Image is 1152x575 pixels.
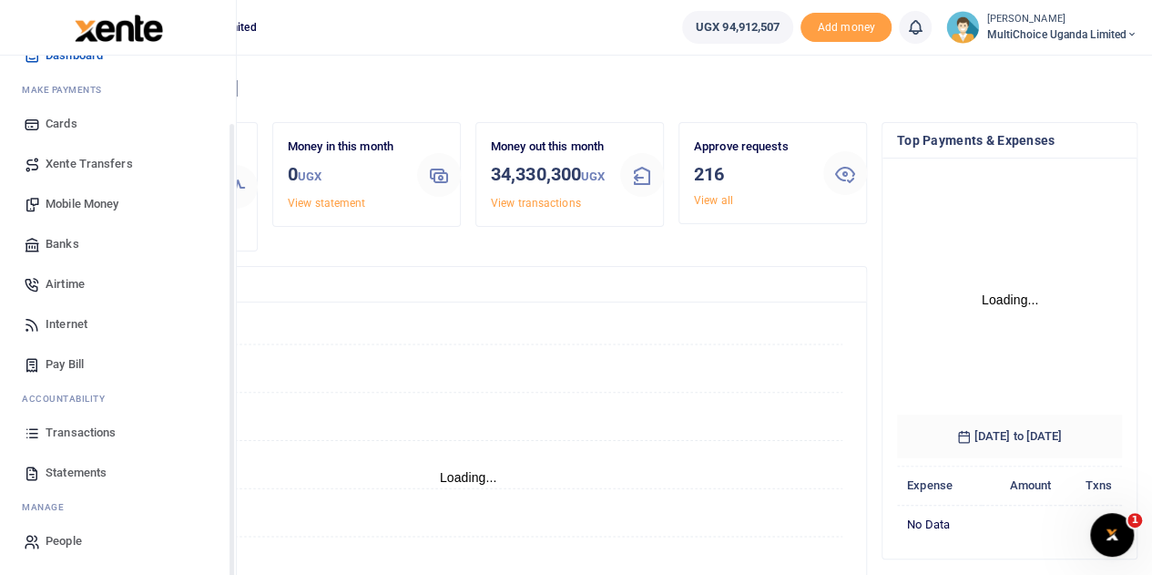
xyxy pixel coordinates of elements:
[46,315,87,334] span: Internet
[440,470,497,485] text: Loading...
[15,453,221,493] a: Statements
[800,13,892,43] li: Toup your wallet
[15,184,221,224] a: Mobile Money
[298,169,321,183] small: UGX
[15,76,221,104] li: M
[46,115,77,133] span: Cards
[491,197,581,210] a: View transactions
[982,467,1062,506] th: Amount
[694,194,733,207] a: View all
[581,169,605,183] small: UGX
[946,11,979,44] img: profile-user
[46,155,133,173] span: Xente Transfers
[897,505,1122,543] td: No data
[986,12,1137,27] small: [PERSON_NAME]
[696,18,780,36] span: UGX 94,912,507
[15,344,221,385] a: Pay Bill
[15,264,221,304] a: Airtime
[986,26,1137,43] span: MultiChoice Uganda Limited
[46,532,82,550] span: People
[491,138,606,157] p: Money out this month
[46,195,118,213] span: Mobile Money
[15,144,221,184] a: Xente Transfers
[15,304,221,344] a: Internet
[897,130,1122,150] h4: Top Payments & Expenses
[675,11,800,44] li: Wallet ballance
[694,160,809,188] h3: 216
[288,138,403,157] p: Money in this month
[694,138,809,157] p: Approve requests
[15,521,221,561] a: People
[15,224,221,264] a: Banks
[73,20,163,34] a: logo-small logo-large logo-large
[491,160,606,190] h3: 34,330,300
[1061,467,1122,506] th: Txns
[897,467,982,506] th: Expense
[31,500,65,514] span: anage
[946,11,1137,44] a: profile-user [PERSON_NAME] MultiChoice Uganda Limited
[15,36,221,76] a: Dashboard
[46,235,79,253] span: Banks
[288,197,365,210] a: View statement
[1127,513,1142,528] span: 1
[75,15,163,42] img: logo-large
[85,274,851,294] h4: Transactions Overview
[46,424,116,442] span: Transactions
[46,355,84,374] span: Pay Bill
[897,415,1122,458] h6: [DATE] to [DATE]
[69,78,1137,98] h4: Hello [PERSON_NAME]
[800,19,892,33] a: Add money
[1090,513,1134,557] iframe: Intercom live chat
[15,493,221,521] li: M
[46,46,103,65] span: Dashboard
[46,464,107,482] span: Statements
[15,104,221,144] a: Cards
[15,413,221,453] a: Transactions
[288,160,403,190] h3: 0
[800,13,892,43] span: Add money
[15,385,221,413] li: Ac
[36,392,105,406] span: countability
[46,275,85,293] span: Airtime
[982,293,1039,307] text: Loading...
[682,11,793,44] a: UGX 94,912,507
[31,83,102,97] span: ake Payments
